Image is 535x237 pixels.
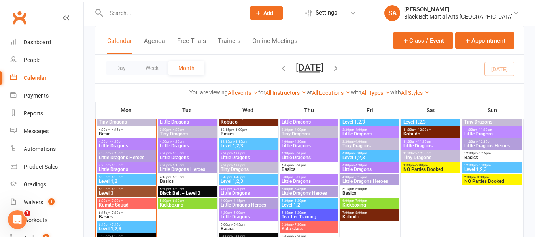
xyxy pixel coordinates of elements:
[234,140,247,143] span: - 1:15pm
[136,61,168,75] button: Week
[232,175,245,179] span: - 4:45pm
[220,175,276,179] span: 3:45pm
[220,211,276,214] span: 4:30pm
[415,164,428,167] span: - 3:00pm
[171,164,184,167] span: - 5:15pm
[220,199,276,203] span: 4:00pm
[189,89,228,96] strong: You are viewing
[342,211,398,214] span: 7:00pm
[263,10,273,16] span: Add
[293,223,306,226] span: - 7:30pm
[10,158,83,176] a: Product Sales
[404,13,513,20] div: Black Belt Martial Arts [GEOGRAPHIC_DATA]
[307,89,312,96] strong: at
[171,187,184,191] span: - 6:30pm
[98,211,154,214] span: 6:45pm
[220,203,276,207] span: Little Dragons Heroes
[281,152,337,155] span: 4:30pm
[10,122,83,140] a: Messages
[342,164,398,167] span: 4:00pm
[461,102,524,118] th: Sun
[232,187,245,191] span: - 4:30pm
[281,120,337,124] span: Little Dragons
[477,140,492,143] span: - 12:15pm
[110,140,123,143] span: - 4:30pm
[342,152,398,155] span: 4:00pm
[159,175,215,179] span: 4:45pm
[98,199,154,203] span: 6:00pm
[342,175,398,179] span: 4:30pm
[293,128,306,132] span: - 4:00pm
[232,211,245,214] span: - 5:00pm
[220,132,276,136] span: Basics
[293,199,306,203] span: - 6:30pm
[232,164,245,167] span: - 4:00pm
[312,90,351,96] a: All Locations
[110,211,123,214] span: - 7:30pm
[293,187,306,191] span: - 5:45pm
[98,203,154,207] span: Kumite Squad
[220,214,276,219] span: Little Dragons
[404,6,513,13] div: [PERSON_NAME]
[342,132,398,136] span: Little Dragons
[110,199,123,203] span: - 7:00pm
[9,8,29,28] a: Clubworx
[281,179,337,184] span: Little Dragons
[342,187,398,191] span: 5:15pm
[416,128,431,132] span: - 12:00pm
[10,69,83,87] a: Calendar
[10,211,83,229] a: Workouts
[10,176,83,194] a: Gradings
[159,191,215,196] span: Black Belt + Level 3
[98,187,154,191] span: 5:00pm
[10,140,83,158] a: Automations
[24,128,49,134] div: Messages
[351,89,361,96] strong: with
[220,143,276,148] span: Level 1,2,3
[98,223,154,226] span: 6:45pm
[10,105,83,122] a: Reports
[342,199,398,203] span: 6:00pm
[96,102,157,118] th: Mon
[281,203,337,207] span: Level 1,2
[342,191,398,196] span: Basics
[24,146,56,152] div: Automations
[110,223,123,226] span: - 7:45pm
[157,102,217,118] th: Tue
[159,199,215,203] span: 5:30pm
[220,155,276,160] span: Little Dragons
[232,152,245,155] span: - 4:00pm
[159,179,215,184] span: Basics
[220,120,276,124] span: Kobudo
[281,164,337,167] span: 4:45pm
[10,194,83,211] a: Waivers 1
[464,128,521,132] span: 11:00am
[98,155,154,160] span: Little Dragons Heroes
[250,6,283,20] button: Add
[10,87,83,105] a: Payments
[455,32,514,49] button: Appointment
[293,152,306,155] span: - 5:30pm
[110,128,123,132] span: - 4:45pm
[220,140,276,143] span: 12:15pm
[98,152,154,155] span: 4:00pm
[293,175,306,179] span: - 5:30pm
[220,187,276,191] span: 4:00pm
[171,140,184,143] span: - 4:30pm
[24,39,51,45] div: Dashboard
[110,164,123,167] span: - 5:00pm
[98,214,154,219] span: Basics
[342,143,398,148] span: Tiny Dragons
[232,199,245,203] span: - 4:45pm
[296,62,323,73] button: [DATE]
[98,140,154,143] span: 4:00pm
[342,140,398,143] span: 3:30pm
[403,164,459,167] span: 1:30pm
[252,37,297,54] button: Online Meetings
[384,5,400,21] div: SA
[220,164,276,167] span: 3:30pm
[342,155,398,160] span: Level 1,2,3
[220,167,276,172] span: Tiny Dragons
[416,152,431,155] span: - 12:00pm
[464,167,521,172] span: Level 1,2,3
